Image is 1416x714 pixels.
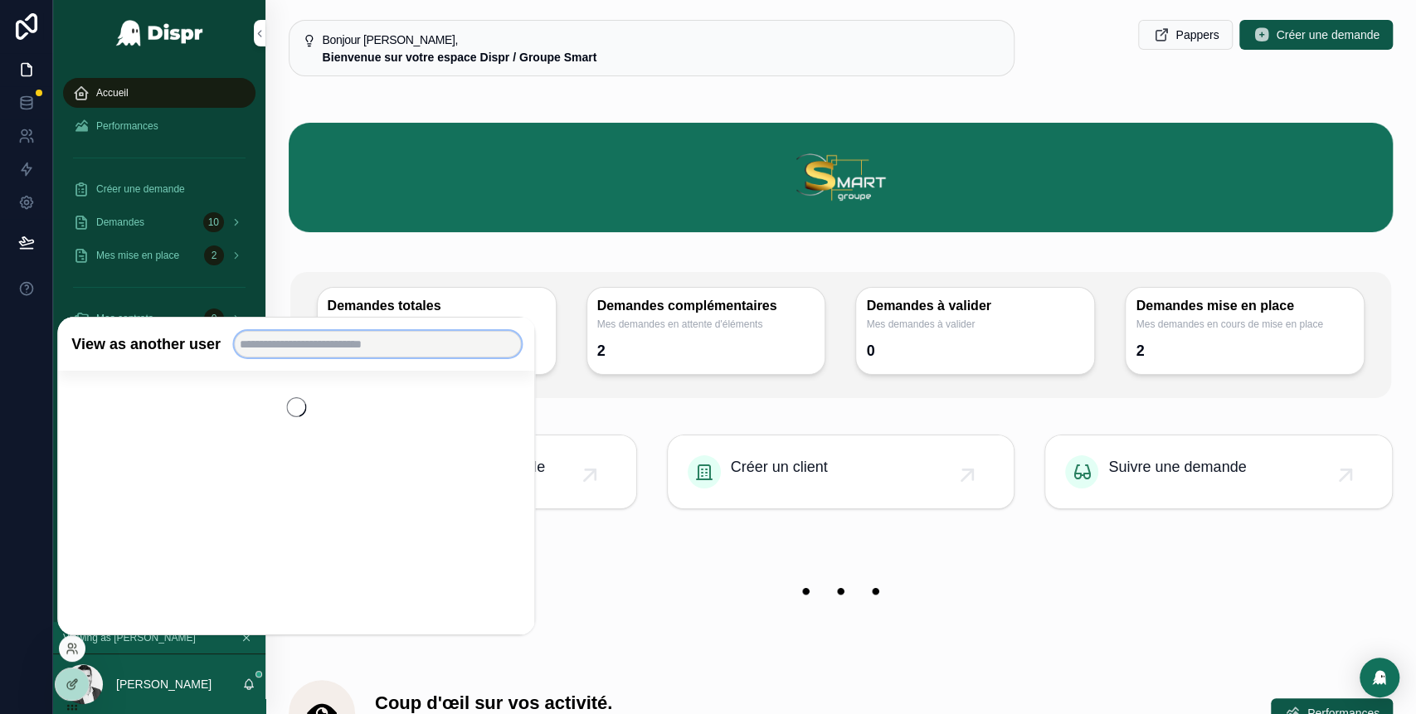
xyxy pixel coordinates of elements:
span: Accueil [96,86,129,100]
img: 22208-banner-empty.png [289,556,1393,627]
span: Performances [96,119,158,133]
h3: Demandes mise en place [1136,298,1354,314]
div: **Bienvenue sur votre espace Dispr / Groupe Smart** [323,49,1001,66]
span: Mes contrats [96,312,153,325]
a: Suivre une demande [1045,435,1392,508]
div: 0 [204,308,224,328]
a: Accueil [63,78,255,108]
a: Créer une demande [63,174,255,204]
h2: View as another user [71,334,221,354]
span: Créer une demande [96,182,185,196]
span: Pappers [1175,27,1219,43]
span: Demandes [96,216,144,229]
h3: Demandes à valider [866,298,1084,314]
span: Viewing as [PERSON_NAME] [63,631,196,644]
img: App logo [115,20,204,46]
img: banner-groupesmart.png [289,123,1393,232]
span: Mes demandes en attente d'éléments [597,318,815,331]
span: Mes demandes à valider [866,318,1084,331]
strong: Bienvenue sur votre espace Dispr / Groupe Smart [323,51,597,64]
h3: Demandes totales [328,298,546,314]
button: Pappers [1138,20,1233,50]
span: Créer une demande [1276,27,1380,43]
a: Mes mise en place2 [63,240,255,270]
a: Créer un client [668,435,1015,508]
div: 2 [204,245,224,265]
a: Performances [63,111,255,141]
span: Créer un client [731,455,828,478]
div: scrollable content [53,66,265,622]
div: Open Intercom Messenger [1360,658,1399,697]
span: Suivre une demande [1108,455,1246,478]
a: Demandes10 [63,207,255,237]
button: Créer une demande [1239,20,1393,50]
span: Mes demandes en cours de mise en place [1136,318,1354,331]
h3: Demandes complémentaires [597,298,815,314]
div: 2 [597,338,606,364]
div: 2 [1136,338,1144,364]
p: [PERSON_NAME] [116,676,212,692]
a: Mes contrats0 [63,304,255,333]
h5: Bonjour Maxime, [323,34,1001,46]
span: Mes mise en place [96,249,179,262]
div: 10 [203,212,224,232]
div: 0 [866,338,874,364]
